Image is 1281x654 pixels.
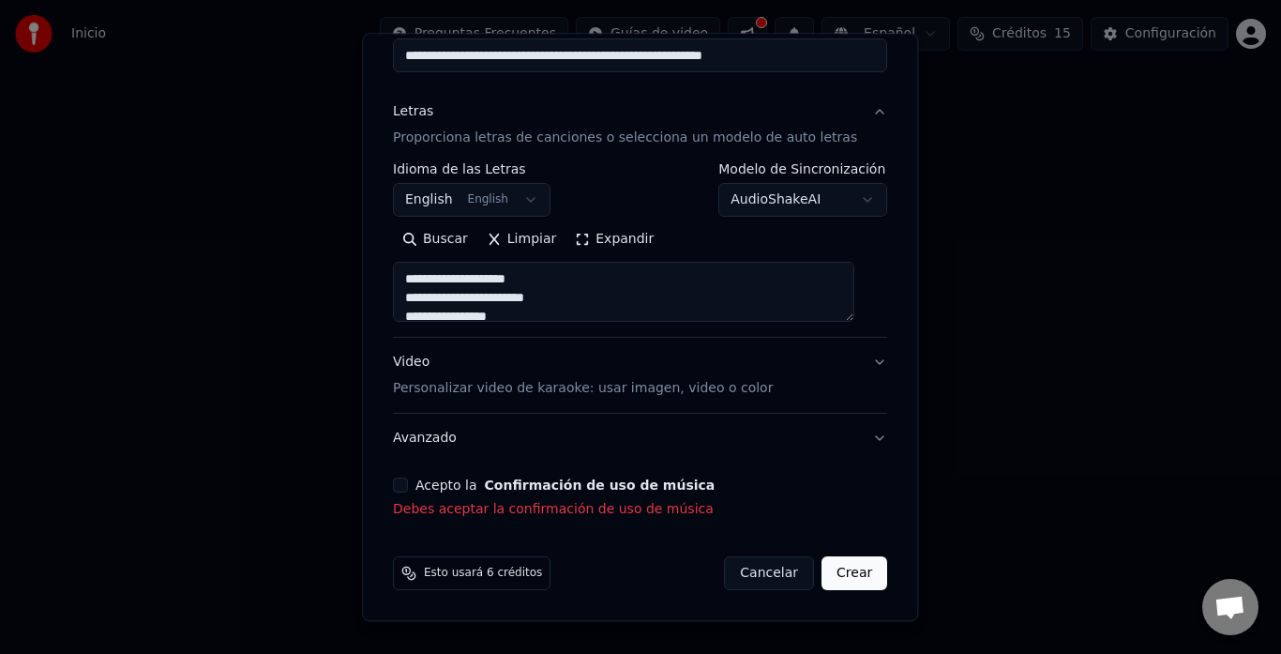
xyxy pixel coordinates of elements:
button: LetrasProporciona letras de canciones o selecciona un modelo de auto letras [393,88,887,163]
button: VideoPersonalizar video de karaoke: usar imagen, video o color [393,339,887,414]
p: Proporciona letras de canciones o selecciona un modelo de auto letras [393,129,857,148]
label: Idioma de las Letras [393,163,550,176]
button: Cancelar [725,557,815,591]
button: Limpiar [477,225,565,255]
button: Avanzado [393,415,887,464]
p: Personalizar video de karaoke: usar imagen, video o color [393,380,773,399]
label: Acepto la [415,479,715,493]
button: Buscar [393,225,477,255]
button: Expandir [566,225,664,255]
div: Letras [393,103,433,122]
button: Acepto la [485,479,716,493]
span: Esto usará 6 créditos [424,567,542,582]
button: Crear [821,557,887,591]
div: Video [393,354,773,399]
label: Modelo de Sincronización [719,163,888,176]
p: Debes aceptar la confirmación de uso de música [393,501,887,520]
div: LetrasProporciona letras de canciones o selecciona un modelo de auto letras [393,163,887,338]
